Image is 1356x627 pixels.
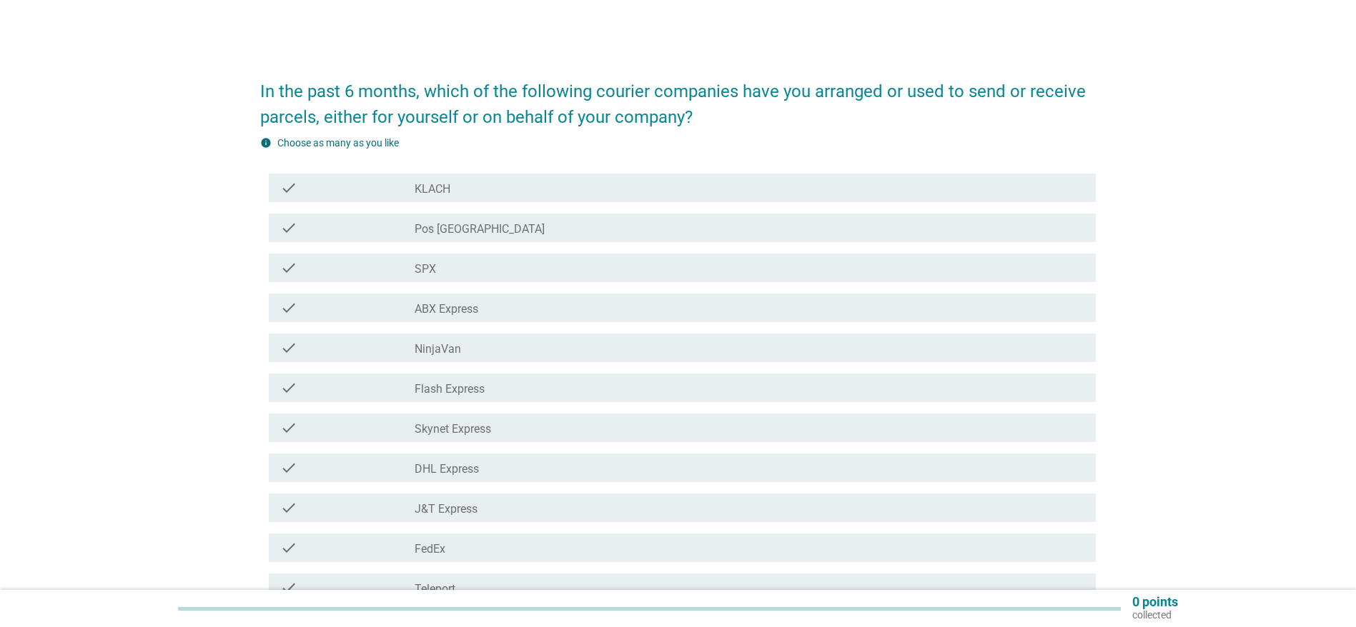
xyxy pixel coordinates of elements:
[415,182,450,196] label: KLACH
[1132,596,1178,608] p: 0 points
[280,259,297,276] i: check
[280,579,297,596] i: check
[415,502,477,516] label: J&T Express
[280,499,297,516] i: check
[260,137,272,149] i: info
[280,219,297,236] i: check
[415,582,455,596] label: Teleport
[1132,608,1178,621] p: collected
[415,342,461,356] label: NinjaVan
[415,302,478,316] label: ABX Express
[415,222,545,236] label: Pos [GEOGRAPHIC_DATA]
[415,262,436,276] label: SPX
[280,179,297,196] i: check
[415,462,479,476] label: DHL Express
[415,422,491,436] label: Skynet Express
[280,419,297,436] i: check
[415,542,445,556] label: FedEx
[280,339,297,356] i: check
[280,539,297,556] i: check
[280,459,297,476] i: check
[280,299,297,316] i: check
[277,137,399,149] label: Choose as many as you like
[280,379,297,396] i: check
[260,64,1096,130] h2: In the past 6 months, which of the following courier companies have you arranged or used to send ...
[415,382,485,396] label: Flash Express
